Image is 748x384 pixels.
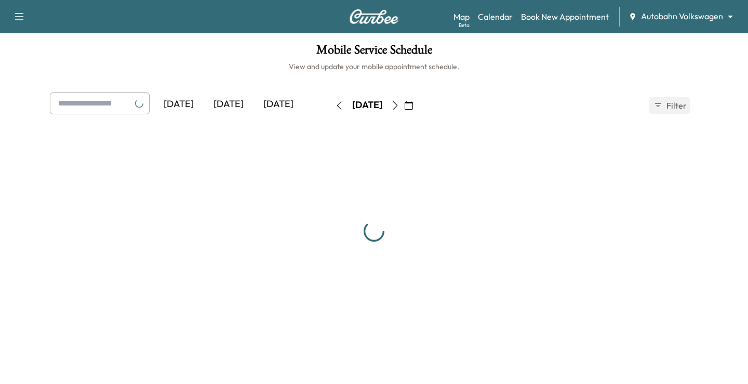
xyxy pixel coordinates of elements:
div: [DATE] [253,92,303,116]
a: Calendar [478,10,513,23]
button: Filter [649,97,690,114]
a: Book New Appointment [521,10,609,23]
h1: Mobile Service Schedule [10,44,738,61]
div: Beta [459,21,470,29]
img: Curbee Logo [349,9,399,24]
div: [DATE] [352,99,382,112]
div: [DATE] [154,92,204,116]
a: MapBeta [453,10,470,23]
span: Filter [666,99,685,112]
h6: View and update your mobile appointment schedule. [10,61,738,72]
div: [DATE] [204,92,253,116]
span: Autobahn Volkswagen [641,10,723,22]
